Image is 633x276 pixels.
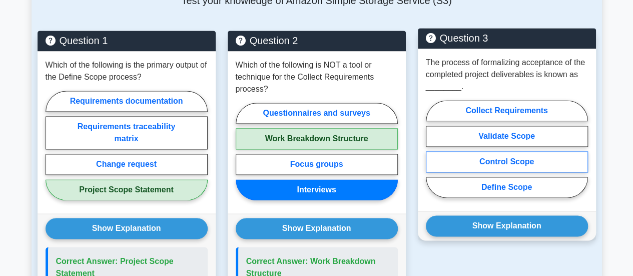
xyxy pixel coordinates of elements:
[46,218,208,239] button: Show Explanation
[236,179,398,200] label: Interviews
[236,35,398,47] h5: Question 2
[236,103,398,124] label: Questionnaires and surveys
[46,179,208,200] label: Project Scope Statement
[236,128,398,149] label: Work Breakdown Structure
[426,57,588,93] p: The process of formalizing acceptance of the completed project deliverables is known as ________.
[426,177,588,198] label: Define Scope
[236,154,398,175] label: Focus groups
[236,59,398,95] p: Which of the following is NOT a tool or technique for the Collect Requirements process?
[46,59,208,83] p: Which of the following is the primary output of the Define Scope process?
[46,91,208,112] label: Requirements documentation
[46,154,208,175] label: Change request
[426,32,588,44] h5: Question 3
[46,116,208,149] label: Requirements traceability matrix
[426,151,588,172] label: Control Scope
[426,126,588,147] label: Validate Scope
[46,35,208,47] h5: Question 1
[236,218,398,239] button: Show Explanation
[426,100,588,121] label: Collect Requirements
[426,215,588,236] button: Show Explanation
